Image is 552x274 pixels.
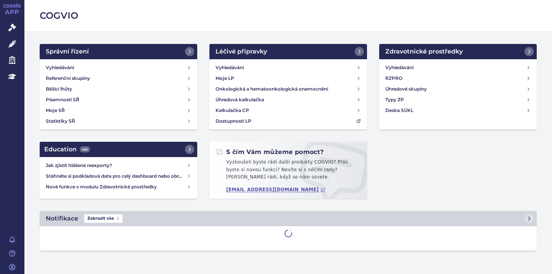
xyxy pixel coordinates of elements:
a: Statistiky SŘ [43,116,194,126]
h4: Vyhledávání [46,64,74,71]
h2: Léčivé přípravky [216,47,267,56]
h4: Úhradová kalkulačka [216,96,264,104]
a: Vyhledávání [382,62,534,73]
h4: Deska SÚKL [385,107,414,114]
a: Kalkulačka CP [212,105,364,116]
p: Vyzkoušeli byste rádi další produkty COGVIO? Přáli byste si novou funkci? Nevíte si s něčím rady?... [216,159,361,184]
h4: Písemnosti SŘ [46,96,79,104]
h4: Běžící lhůty [46,85,72,93]
a: Vyhledávání [212,62,364,73]
h4: Jak zjistit hlášené reexporty? [46,162,187,169]
h2: Notifikace [46,214,78,223]
a: RZPRO [382,73,534,84]
h4: Kalkulačka CP [216,107,249,114]
a: Typy ZP [382,94,534,105]
h4: Statistiky SŘ [46,117,75,125]
span: 442 [80,146,90,152]
h2: COGVIO [40,9,537,22]
a: Education442 [40,142,197,157]
a: Správní řízení [40,44,197,59]
h4: Úhradové skupiny [385,85,427,93]
h4: RZPRO [385,75,402,82]
h4: Moje SŘ [46,107,65,114]
a: Jak zjistit hlášené reexporty? [43,160,194,171]
a: Běžící lhůty [43,84,194,94]
h4: Vyhledávání [385,64,414,71]
h4: Nové funkce v modulu Zdravotnické prostředky [46,183,187,191]
a: [EMAIL_ADDRESS][DOMAIN_NAME] [226,187,326,193]
h4: Vyhledávání [216,64,244,71]
a: Nové funkce v modulu Zdravotnické prostředky [43,182,194,192]
a: Stáhněte si podkladová data pro celý dashboard nebo obrázek grafu v COGVIO App modulu Analytics [43,171,194,182]
h2: S čím Vám můžeme pomoct? [216,148,324,156]
a: Moje SŘ [43,105,194,116]
span: Zobrazit vše [84,214,122,223]
a: Zdravotnické prostředky [379,44,537,59]
a: Dostupnosti LP [212,116,364,126]
a: Deska SÚKL [382,105,534,116]
h4: Typy ZP [385,96,404,104]
a: Úhradové skupiny [382,84,534,94]
a: NotifikaceZobrazit vše [40,211,537,226]
a: Vyhledávání [43,62,194,73]
h4: Referenční skupiny [46,75,90,82]
a: Referenční skupiny [43,73,194,84]
h4: Stáhněte si podkladová data pro celý dashboard nebo obrázek grafu v COGVIO App modulu Analytics [46,172,187,180]
a: Léčivé přípravky [209,44,367,59]
h2: Zdravotnické prostředky [385,47,463,56]
h4: Dostupnosti LP [216,117,251,125]
a: Moje LP [212,73,364,84]
a: Písemnosti SŘ [43,94,194,105]
h2: Správní řízení [46,47,89,56]
h2: Education [44,145,90,154]
a: Onkologická a hematoonkologická onemocnění [212,84,364,94]
a: Úhradová kalkulačka [212,94,364,105]
h4: Moje LP [216,75,234,82]
h4: Onkologická a hematoonkologická onemocnění [216,85,328,93]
